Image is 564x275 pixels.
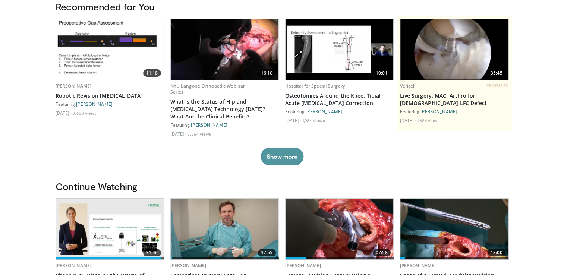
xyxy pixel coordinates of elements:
[286,19,394,80] img: 93f19f18-2c5d-4361-a906-728fb3b42a74.620x360_q85_upscale.jpg
[400,108,509,114] div: Featuring:
[187,131,211,137] li: 3,864 views
[286,199,394,259] img: 97950487-ad54-47b6-9334-a8a64355b513.620x360_q85_upscale.jpg
[258,249,276,256] span: 37:55
[171,19,279,80] img: fcd60be4-82dd-48f8-9600-e12ed7caa5a9.620x360_q85_upscale.jpg
[171,19,279,80] a: 16:10
[285,92,394,107] a: Osteotomies Around the Knee: Tibial Acute [MEDICAL_DATA] Correction
[302,117,325,123] li: 1,984 views
[56,19,164,80] img: 7999a5ed-84b7-467d-a588-43d4022306cb.620x360_q85_upscale.jpg
[285,262,321,269] a: [PERSON_NAME]
[56,92,164,99] a: Robotic Revision [MEDICAL_DATA]
[420,109,457,114] a: [PERSON_NAME]
[400,199,508,259] a: 13:00
[56,1,509,13] h3: Recommended for You
[400,92,509,107] a: Live Surgery: MACI Arthro for [DEMOGRAPHIC_DATA] LFC Defect
[400,199,508,259] img: 3f0fddff-fdec-4e4b-bfed-b21d85259955.620x360_q85_upscale.jpg
[56,199,164,259] img: 2c749dd2-eaed-4ec0-9464-a41d4cc96b76.620x360_q85_upscale.jpg
[56,101,164,107] div: Featuring:
[286,199,394,259] a: 07:58
[170,122,279,128] div: Featuring:
[170,131,186,137] li: [DATE]
[400,19,508,80] a: 35:45
[285,83,345,89] a: Hospital for Special Surgery
[56,110,72,116] li: [DATE]
[56,83,92,89] a: [PERSON_NAME]
[488,249,505,256] span: 13:00
[486,83,508,88] span: FEATURED
[170,262,207,269] a: [PERSON_NAME]
[400,262,436,269] a: [PERSON_NAME]
[261,148,303,165] button: Show more
[72,110,97,116] li: 3,658 views
[417,117,439,123] li: 1,626 views
[171,199,279,259] a: 37:55
[56,19,164,80] a: 11:18
[488,69,505,77] span: 35:45
[285,108,394,114] div: Featuring:
[373,249,391,256] span: 07:58
[286,19,394,80] a: 10:01
[306,109,342,114] a: [PERSON_NAME]
[56,199,164,259] a: 31:46
[400,117,416,123] li: [DATE]
[285,117,301,123] li: [DATE]
[400,83,415,89] a: Vericel
[171,199,278,259] img: 0732e846-dfaf-48e4-92d8-164ee1b1b95b.png.620x360_q85_upscale.png
[400,19,508,80] img: eb023345-1e2d-4374-a840-ddbc99f8c97c.620x360_q85_upscale.jpg
[143,249,161,256] span: 31:46
[56,180,509,192] h3: Continue Watching
[191,122,227,127] a: [PERSON_NAME]
[170,98,279,120] a: What Is the Status of Hip and [MEDICAL_DATA] Technology [DATE]? What Are the Clinical Benefits?
[56,262,92,269] a: [PERSON_NAME]
[76,101,113,107] a: [PERSON_NAME]
[143,69,161,77] span: 11:18
[258,69,276,77] span: 16:10
[373,69,391,77] span: 10:01
[170,83,245,95] a: NYU Langone Orthopedic Webinar Series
